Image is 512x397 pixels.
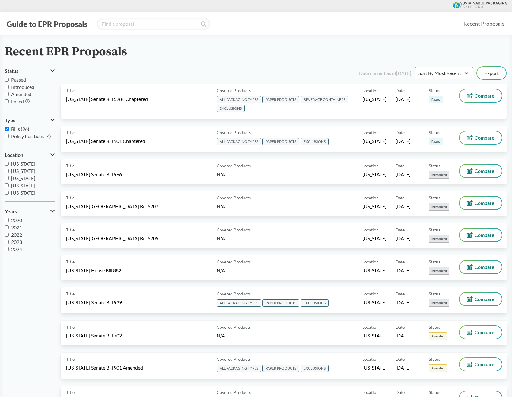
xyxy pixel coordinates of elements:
span: Covered Products [217,87,251,94]
span: PAPER PRODUCTS [262,138,299,145]
button: Compare [460,89,502,102]
span: Passed [429,96,443,103]
span: Date [396,324,405,330]
span: Date [396,356,405,362]
span: 2023 [11,239,22,245]
span: [US_STATE] [362,364,386,371]
span: Introduced [429,203,449,211]
input: Passed [5,78,9,82]
input: 2023 [5,240,9,244]
span: Title [66,163,75,169]
button: Compare [460,261,502,273]
span: [US_STATE] [362,299,386,306]
span: Amended [429,332,447,340]
input: [US_STATE] [5,176,9,180]
span: Compare [475,330,495,335]
span: Status [429,291,440,297]
span: [US_STATE] [11,190,35,195]
span: PAPER PRODUCTS [262,299,299,307]
span: [US_STATE] [11,182,35,188]
span: Status [429,324,440,330]
span: Title [66,195,75,201]
span: Covered Products [217,163,251,169]
input: Policy Positions (4) [5,134,9,138]
span: [US_STATE] [362,332,386,339]
span: Title [66,356,75,362]
button: Export [477,67,506,79]
span: Status [429,227,440,233]
span: [US_STATE] Senate Bill 5284 Chaptered [66,96,148,102]
input: 2022 [5,233,9,237]
span: 2024 [11,246,22,252]
span: Title [66,389,75,395]
button: Compare [460,131,502,144]
span: N/A [217,203,225,209]
span: N/A [217,171,225,177]
span: Passed [429,138,443,145]
span: [DATE] [396,171,411,178]
span: Location [362,356,379,362]
div: Data current as of [DATE] [359,69,411,77]
span: Date [396,163,405,169]
span: Location [362,389,379,395]
span: Status [429,129,440,136]
span: Compare [475,265,495,270]
span: [US_STATE] House Bill 882 [66,267,121,274]
span: Introduced [429,235,449,243]
span: [DATE] [396,203,411,210]
input: Introduced [5,85,9,89]
span: ALL PACKAGING TYPES [217,299,261,307]
span: [US_STATE] [362,235,386,242]
span: ALL PACKAGING TYPES [217,138,261,145]
span: ALL PACKAGING TYPES [217,96,261,103]
input: Bills (96) [5,127,9,131]
span: Title [66,324,75,330]
span: Policy Positions (4) [11,133,51,139]
span: Compare [475,169,495,173]
span: [US_STATE] Senate Bill 996 [66,171,122,178]
span: PAPER PRODUCTS [262,96,299,103]
button: Status [5,66,55,76]
h2: Recent EPR Proposals [5,45,127,59]
span: Type [5,118,16,123]
span: Introduced [11,84,34,90]
input: 2021 [5,225,9,229]
span: Title [66,291,75,297]
span: N/A [217,333,225,338]
span: [US_STATE] [362,138,386,144]
span: [US_STATE] Senate Bill 939 [66,299,122,306]
button: Guide to EPR Proposals [5,19,89,29]
input: Find a proposal [97,18,210,30]
span: Title [66,227,75,233]
span: Status [5,68,18,74]
span: Status [429,389,440,395]
span: Introduced [429,171,449,179]
span: [DATE] [396,235,411,242]
span: Bills (96) [11,126,29,132]
span: Introduced [429,299,449,307]
span: Location [362,259,379,265]
span: Date [396,195,405,201]
span: Title [66,129,75,136]
span: BEVERAGE CONTAINERS [301,96,348,103]
span: Years [5,209,17,214]
span: [DATE] [396,299,411,306]
span: Location [362,195,379,201]
span: [DATE] [396,96,411,102]
button: Compare [460,293,502,305]
span: ALL PACKAGING TYPES [217,365,261,372]
span: N/A [217,267,225,273]
span: Compare [475,362,495,367]
button: Compare [460,229,502,241]
span: Title [66,259,75,265]
span: Date [396,389,405,395]
span: Compare [475,201,495,205]
span: EXCLUSIONS [301,365,329,372]
input: [US_STATE] [5,162,9,166]
span: Date [396,259,405,265]
span: Location [362,129,379,136]
span: Title [66,87,75,94]
span: Covered Products [217,291,251,297]
span: Location [362,227,379,233]
span: [DATE] [396,364,411,371]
